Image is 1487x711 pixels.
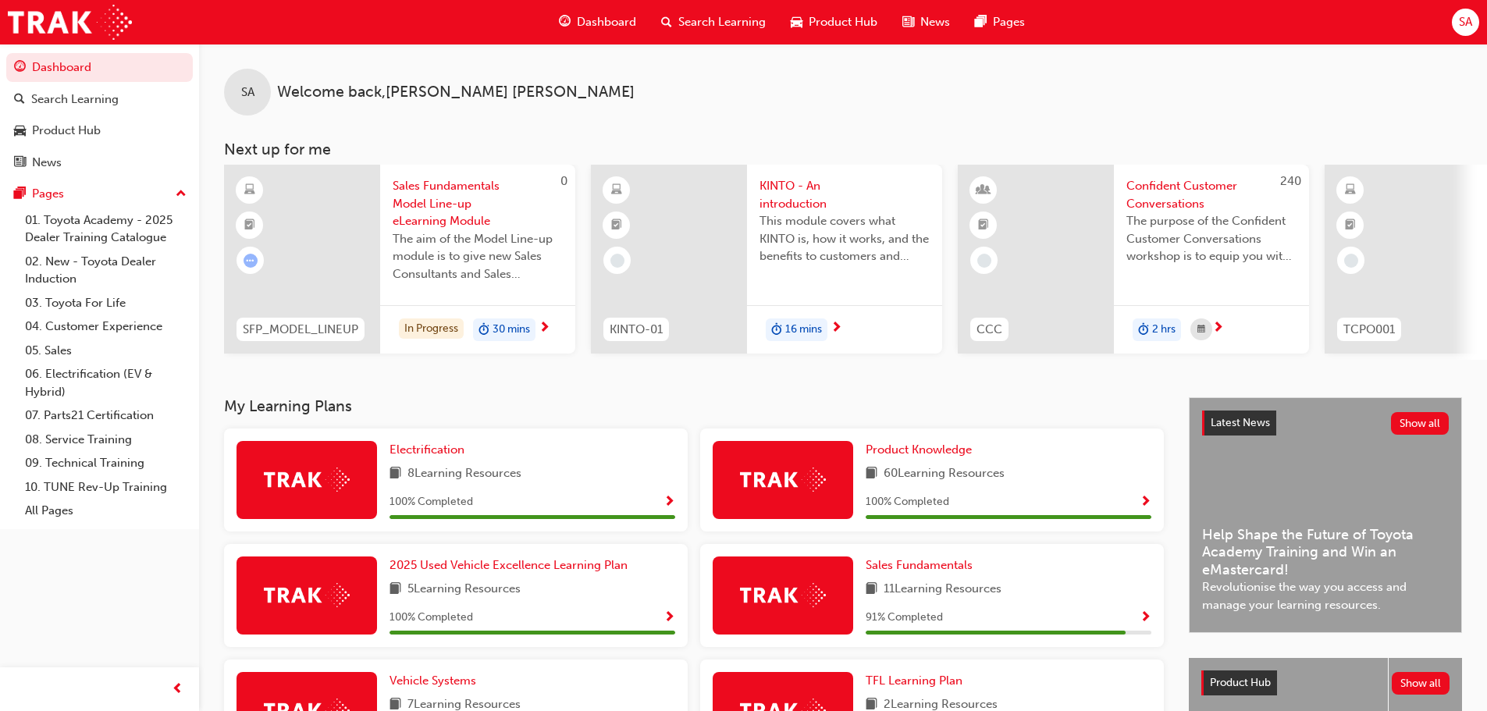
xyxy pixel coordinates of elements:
[14,187,26,201] span: pages-icon
[610,254,624,268] span: learningRecordVerb_NONE-icon
[14,124,26,138] span: car-icon
[390,443,464,457] span: Electrification
[407,464,521,484] span: 8 Learning Resources
[19,291,193,315] a: 03. Toyota For Life
[6,148,193,177] a: News
[1189,397,1462,633] a: Latest NewsShow allHelp Shape the Future of Toyota Academy Training and Win an eMastercard!Revolu...
[740,583,826,607] img: Trak
[390,464,401,484] span: book-icon
[1391,412,1450,435] button: Show all
[577,13,636,31] span: Dashboard
[1211,416,1270,429] span: Latest News
[1138,320,1149,340] span: duration-icon
[962,6,1037,38] a: pages-iconPages
[390,580,401,599] span: book-icon
[978,180,989,201] span: learningResourceType_INSTRUCTOR_LED-icon
[866,493,949,511] span: 100 % Completed
[663,496,675,510] span: Show Progress
[199,140,1487,158] h3: Next up for me
[1140,611,1151,625] span: Show Progress
[778,6,890,38] a: car-iconProduct Hub
[244,180,255,201] span: learningResourceType_ELEARNING-icon
[866,609,943,627] span: 91 % Completed
[14,93,25,107] span: search-icon
[264,467,350,492] img: Trak
[19,451,193,475] a: 09. Technical Training
[493,321,530,339] span: 30 mins
[19,339,193,363] a: 05. Sales
[19,250,193,291] a: 02. New - Toyota Dealer Induction
[19,475,193,499] a: 10. TUNE Rev-Up Training
[1201,670,1450,695] a: Product HubShow all
[920,13,950,31] span: News
[611,215,622,236] span: booktick-icon
[14,156,26,170] span: news-icon
[32,185,64,203] div: Pages
[649,6,778,38] a: search-iconSearch Learning
[610,321,663,339] span: KINTO-01
[19,315,193,339] a: 04. Customer Experience
[740,467,826,492] img: Trak
[663,492,675,512] button: Show Progress
[831,322,842,336] span: next-icon
[539,322,550,336] span: next-icon
[1343,321,1395,339] span: TCPO001
[1202,578,1449,613] span: Revolutionise the way you access and manage your learning resources.
[560,174,567,188] span: 0
[1434,658,1471,695] iframe: Intercom live chat
[390,441,471,459] a: Electrification
[1392,672,1450,695] button: Show all
[977,321,1002,339] span: CCC
[866,443,972,457] span: Product Knowledge
[1280,174,1301,188] span: 240
[661,12,672,32] span: search-icon
[760,212,930,265] span: This module covers what KINTO is, how it works, and the benefits to customers and dealerships.
[884,464,1005,484] span: 60 Learning Resources
[890,6,962,38] a: news-iconNews
[6,180,193,208] button: Pages
[244,215,255,236] span: booktick-icon
[975,12,987,32] span: pages-icon
[478,320,489,340] span: duration-icon
[407,580,521,599] span: 5 Learning Resources
[176,184,187,204] span: up-icon
[6,50,193,180] button: DashboardSearch LearningProduct HubNews
[390,493,473,511] span: 100 % Completed
[393,177,563,230] span: Sales Fundamentals Model Line-up eLearning Module
[1202,526,1449,579] span: Help Shape the Future of Toyota Academy Training and Win an eMastercard!
[390,558,628,572] span: 2025 Used Vehicle Excellence Learning Plan
[866,580,877,599] span: book-icon
[399,318,464,340] div: In Progress
[264,583,350,607] img: Trak
[32,122,101,140] div: Product Hub
[663,608,675,627] button: Show Progress
[6,116,193,145] a: Product Hub
[172,680,183,699] span: prev-icon
[393,230,563,283] span: The aim of the Model Line-up module is to give new Sales Consultants and Sales Professionals a de...
[1152,321,1176,339] span: 2 hrs
[390,674,476,688] span: Vehicle Systems
[19,499,193,523] a: All Pages
[866,558,973,572] span: Sales Fundamentals
[1126,212,1297,265] span: The purpose of the Confident Customer Conversations workshop is to equip you with tools to commun...
[1210,676,1271,689] span: Product Hub
[19,403,193,428] a: 07. Parts21 Certification
[1140,608,1151,627] button: Show Progress
[978,215,989,236] span: booktick-icon
[760,177,930,212] span: KINTO - An introduction
[866,464,877,484] span: book-icon
[1197,320,1205,340] span: calendar-icon
[1459,13,1472,31] span: SA
[31,91,119,108] div: Search Learning
[884,580,1001,599] span: 11 Learning Resources
[977,254,991,268] span: learningRecordVerb_NONE-icon
[32,154,62,172] div: News
[1212,322,1224,336] span: next-icon
[591,165,942,354] a: KINTO-01KINTO - An introductionThis module covers what KINTO is, how it works, and the benefits t...
[19,208,193,250] a: 01. Toyota Academy - 2025 Dealer Training Catalogue
[902,12,914,32] span: news-icon
[241,84,254,101] span: SA
[866,441,978,459] a: Product Knowledge
[1140,496,1151,510] span: Show Progress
